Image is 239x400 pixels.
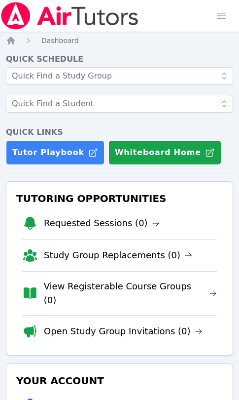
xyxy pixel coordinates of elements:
a: Open Study Group Invitations (0) [44,324,203,338]
a: Requested Sessions (0) [44,216,160,230]
nav: Breadcrumb [6,36,233,45]
a: Study Group Replacements (0) [44,248,192,262]
h4: Quick Schedule [6,53,233,65]
h4: Quick Links [6,126,233,138]
input: Quick Find a Student [6,95,233,113]
span: Dashboard [41,37,79,44]
a: View Registerable Course Groups (0) [44,280,217,307]
input: Quick Find a Study Group [6,67,233,85]
a: Tutor Playbook [6,140,104,165]
h3: Tutoring Opportunities [14,190,225,207]
a: Dashboard [41,36,79,45]
h3: Your Account [14,372,225,390]
button: Whiteboard Home [108,140,221,165]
